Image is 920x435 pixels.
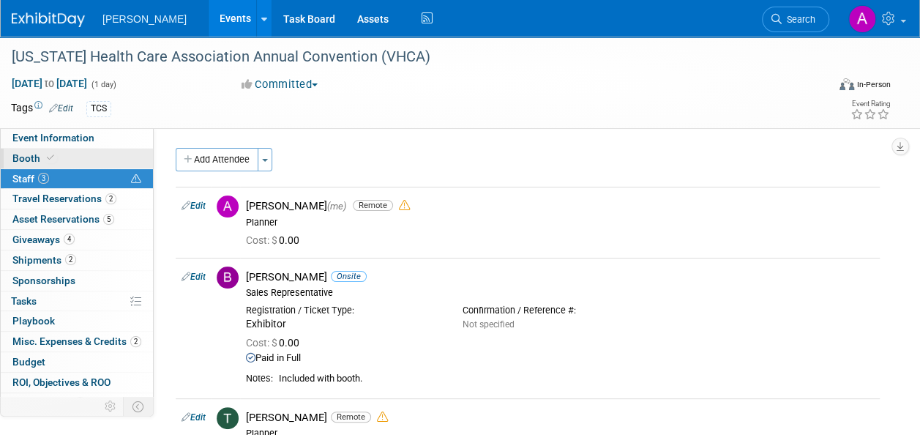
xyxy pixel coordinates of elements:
[12,356,45,368] span: Budget
[102,13,187,25] span: [PERSON_NAME]
[12,152,57,164] span: Booth
[12,315,55,327] span: Playbook
[47,154,54,162] i: Booth reservation complete
[1,393,153,413] a: Attachments3
[12,275,75,286] span: Sponsorships
[782,14,815,25] span: Search
[182,412,206,423] a: Edit
[64,234,75,245] span: 4
[217,407,239,429] img: T.jpg
[1,250,153,270] a: Shipments2
[217,196,239,218] img: A.jpg
[86,101,111,116] div: TCS
[182,272,206,282] a: Edit
[1,311,153,331] a: Playbook
[12,254,76,266] span: Shipments
[331,412,371,423] span: Remote
[217,267,239,289] img: B.jpg
[12,376,111,388] span: ROI, Objectives & ROO
[12,12,85,27] img: ExhibitDay
[42,78,56,89] span: to
[12,132,94,144] span: Event Information
[182,201,206,211] a: Edit
[98,397,124,416] td: Personalize Event Tab Strip
[246,199,874,213] div: [PERSON_NAME]
[1,128,153,148] a: Event Information
[331,271,367,282] span: Onsite
[399,200,410,211] i: Double-book Warning!
[246,217,874,228] div: Planner
[246,337,305,349] span: 0.00
[279,373,874,385] div: Included with booth.
[848,5,876,33] img: Amber Vincent
[103,214,114,225] span: 5
[65,254,76,265] span: 2
[1,332,153,352] a: Misc. Expenses & Credits2
[12,173,49,185] span: Staff
[75,397,86,408] span: 3
[12,193,116,204] span: Travel Reservations
[246,305,441,316] div: Registration / Ticket Type:
[246,373,273,384] div: Notes:
[246,352,874,365] div: Paid in Full
[1,291,153,311] a: Tasks
[130,336,141,347] span: 2
[12,397,86,409] span: Attachments
[124,397,154,416] td: Toggle Event Tabs
[1,169,153,189] a: Staff3
[1,149,153,168] a: Booth
[1,271,153,291] a: Sponsorships
[7,44,815,70] div: [US_STATE] Health Care Association Annual Convention (VHCA)
[105,193,116,204] span: 2
[131,173,141,186] span: Potential Scheduling Conflict -- at least one attendee is tagged in another overlapping event.
[11,77,88,90] span: [DATE] [DATE]
[850,100,890,108] div: Event Rating
[763,76,891,98] div: Event Format
[377,412,388,423] i: Double-book Warning!
[12,213,114,225] span: Asset Reservations
[762,7,829,32] a: Search
[246,411,874,425] div: [PERSON_NAME]
[236,77,324,92] button: Committed
[463,319,515,330] span: Not specified
[49,103,73,114] a: Edit
[1,189,153,209] a: Travel Reservations2
[1,373,153,393] a: ROI, Objectives & ROO
[1,209,153,229] a: Asset Reservations5
[246,270,874,284] div: [PERSON_NAME]
[463,305,657,316] div: Confirmation / Reference #:
[246,234,279,246] span: Cost: $
[11,100,73,117] td: Tags
[11,295,37,307] span: Tasks
[176,148,258,171] button: Add Attendee
[246,234,305,246] span: 0.00
[839,78,854,90] img: Format-Inperson.png
[246,337,279,349] span: Cost: $
[327,201,346,212] span: (me)
[856,79,891,90] div: In-Person
[38,173,49,184] span: 3
[90,80,116,89] span: (1 day)
[246,287,874,299] div: Sales Representative
[246,318,441,331] div: Exhibitor
[12,234,75,245] span: Giveaways
[1,352,153,372] a: Budget
[353,200,393,211] span: Remote
[12,335,141,347] span: Misc. Expenses & Credits
[1,230,153,250] a: Giveaways4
